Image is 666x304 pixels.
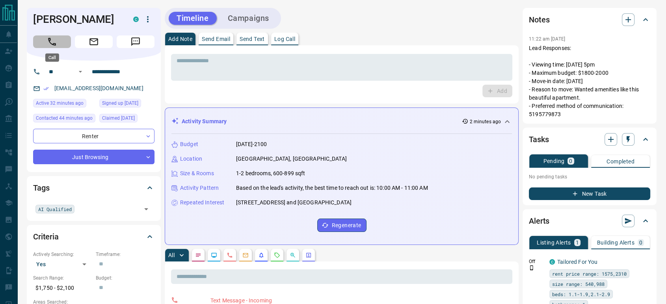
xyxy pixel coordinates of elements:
[236,140,267,148] p: [DATE]-2100
[220,12,277,25] button: Campaigns
[242,252,249,258] svg: Emails
[96,251,154,258] p: Timeframe:
[529,133,549,146] h2: Tasks
[33,230,59,243] h2: Criteria
[529,13,549,26] h2: Notes
[99,114,154,125] div: Fri Aug 08 2025
[38,205,72,213] span: AI Qualified
[639,240,642,245] p: 0
[552,280,605,288] span: size range: 540,988
[75,35,113,48] span: Email
[552,290,610,298] span: beds: 1.1-1.9,2.1-2.9
[54,85,143,91] a: [EMAIL_ADDRESS][DOMAIN_NAME]
[33,129,154,143] div: Renter
[211,252,217,258] svg: Lead Browsing Activity
[258,252,264,258] svg: Listing Alerts
[33,178,154,197] div: Tags
[569,158,572,164] p: 0
[171,114,512,129] div: Activity Summary2 minutes ago
[549,259,555,265] div: condos.ca
[33,274,92,282] p: Search Range:
[317,219,366,232] button: Regenerate
[543,158,564,164] p: Pending
[102,114,135,122] span: Claimed [DATE]
[290,252,296,258] svg: Opportunities
[529,10,650,29] div: Notes
[141,204,152,215] button: Open
[33,150,154,164] div: Just Browsing
[202,36,230,42] p: Send Email
[557,259,597,265] a: Tailored For You
[76,67,85,76] button: Open
[33,258,92,271] div: Yes
[168,252,175,258] p: All
[529,36,565,42] p: 11:22 am [DATE]
[274,36,295,42] p: Log Call
[180,140,198,148] p: Budget
[180,169,214,178] p: Size & Rooms
[236,155,347,163] p: [GEOGRAPHIC_DATA], [GEOGRAPHIC_DATA]
[168,36,192,42] p: Add Note
[133,17,139,22] div: condos.ca
[274,252,280,258] svg: Requests
[33,182,49,194] h2: Tags
[597,240,634,245] p: Building Alerts
[96,274,154,282] p: Budget:
[227,252,233,258] svg: Calls
[305,252,312,258] svg: Agent Actions
[180,184,219,192] p: Activity Pattern
[99,99,154,110] div: Fri Aug 08 2025
[529,211,650,230] div: Alerts
[180,198,224,207] p: Repeated Interest
[552,270,627,278] span: rent price range: 1575,2310
[182,117,227,126] p: Activity Summary
[45,54,59,62] div: Call
[470,118,501,125] p: 2 minutes ago
[236,198,352,207] p: [STREET_ADDRESS] and [GEOGRAPHIC_DATA]
[33,35,71,48] span: Call
[529,265,534,271] svg: Push Notification Only
[33,227,154,246] div: Criteria
[195,252,201,258] svg: Notes
[529,258,545,265] p: Off
[529,187,650,200] button: New Task
[529,215,549,227] h2: Alerts
[102,99,138,107] span: Signed up [DATE]
[529,44,650,119] p: Lead Responses: - Viewing time: [DATE] 5pm - Maximum budget: $1800-2000 - Move-in date: [DATE] - ...
[36,114,93,122] span: Contacted 44 minutes ago
[180,155,202,163] p: Location
[33,114,95,125] div: Mon Aug 11 2025
[236,169,305,178] p: 1-2 bedrooms, 600-899 sqft
[236,184,428,192] p: Based on the lead's activity, the best time to reach out is: 10:00 AM - 11:00 AM
[33,251,92,258] p: Actively Searching:
[36,99,84,107] span: Active 32 minutes ago
[117,35,154,48] span: Message
[33,99,95,110] div: Mon Aug 11 2025
[606,159,634,164] p: Completed
[576,240,579,245] p: 1
[537,240,571,245] p: Listing Alerts
[529,171,650,183] p: No pending tasks
[240,36,265,42] p: Send Text
[33,282,92,295] p: $1,750 - $2,100
[43,86,49,91] svg: Email Verified
[169,12,217,25] button: Timeline
[529,130,650,149] div: Tasks
[33,13,121,26] h1: [PERSON_NAME]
